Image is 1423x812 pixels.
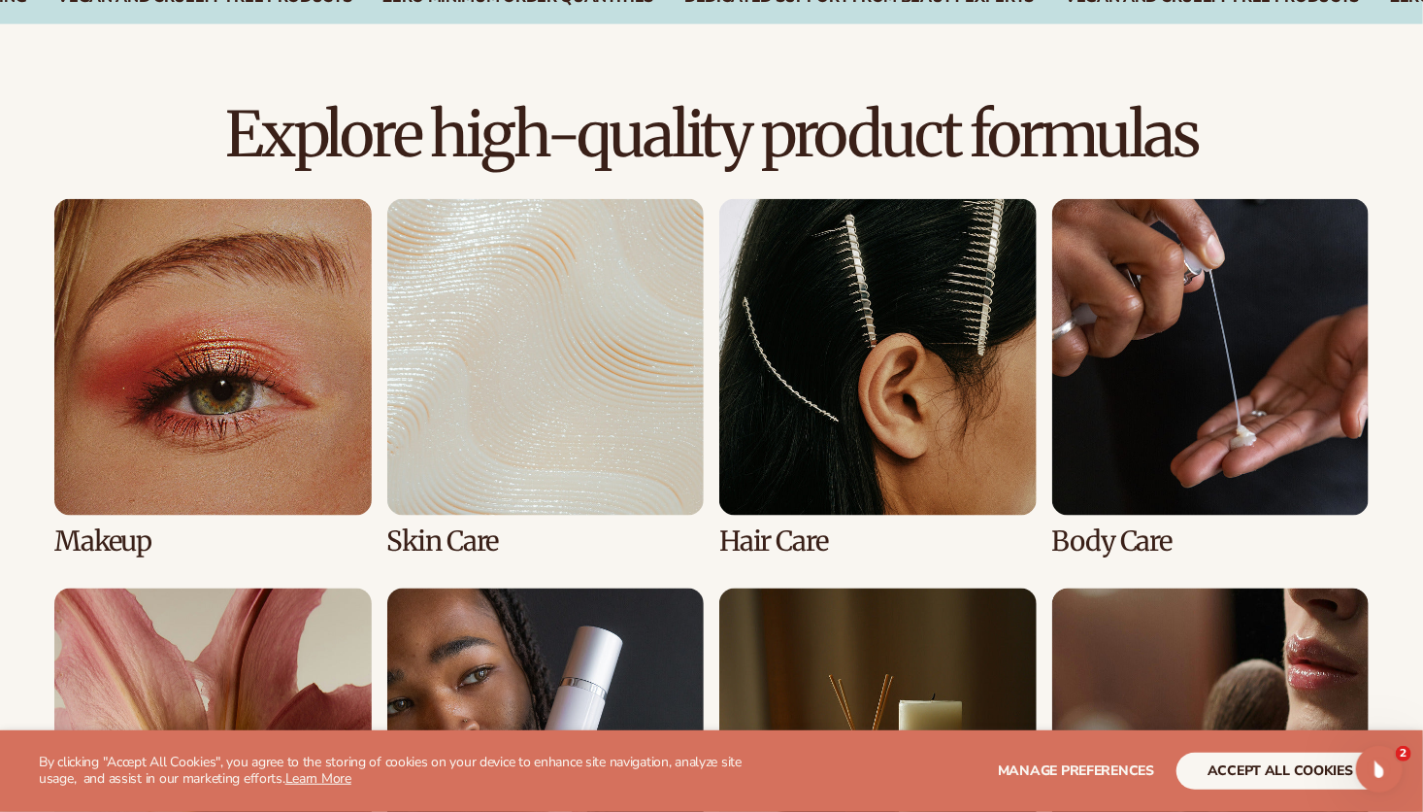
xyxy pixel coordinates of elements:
[387,527,705,558] h3: Skin Care
[1052,527,1370,558] h3: Body Care
[285,769,351,788] a: Learn More
[998,761,1154,780] span: Manage preferences
[719,527,1037,558] h3: Hair Care
[719,199,1037,558] div: 3 / 8
[998,753,1154,790] button: Manage preferences
[54,102,1369,167] h2: Explore high-quality product formulas
[1356,746,1403,793] iframe: Intercom live chat
[39,755,754,788] p: By clicking "Accept All Cookies", you agree to the storing of cookies on your device to enhance s...
[387,199,705,558] div: 2 / 8
[54,527,372,558] h3: Makeup
[1396,746,1411,761] span: 2
[1176,753,1384,790] button: accept all cookies
[1052,199,1370,558] div: 4 / 8
[54,199,372,558] div: 1 / 8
